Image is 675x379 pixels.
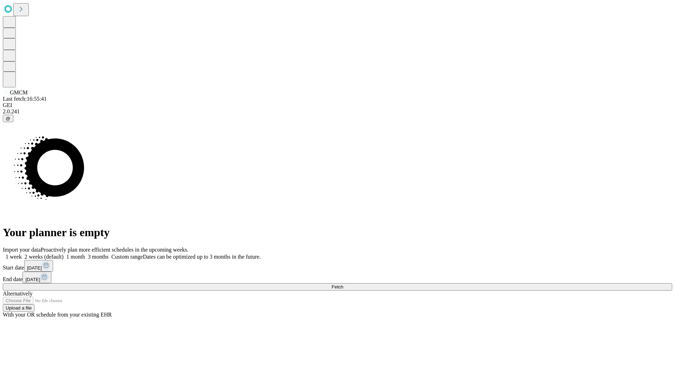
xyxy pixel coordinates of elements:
[3,312,112,318] span: With your OR schedule from your existing EHR
[3,247,41,253] span: Import your data
[3,102,672,108] div: GEI
[24,260,53,272] button: [DATE]
[3,272,672,283] div: End date
[111,254,143,260] span: Custom range
[6,116,11,121] span: @
[332,284,343,290] span: Fetch
[6,254,22,260] span: 1 week
[66,254,85,260] span: 1 month
[88,254,109,260] span: 3 months
[27,265,42,271] span: [DATE]
[3,291,32,297] span: Alternatively
[3,96,47,102] span: Last fetch: 16:55:41
[3,115,13,122] button: @
[25,254,64,260] span: 2 weeks (default)
[25,277,40,282] span: [DATE]
[10,89,28,95] span: GMCM
[41,247,188,253] span: Proactively plan more efficient schedules in the upcoming weeks.
[143,254,261,260] span: Dates can be optimized up to 3 months in the future.
[3,304,34,312] button: Upload a file
[3,108,672,115] div: 2.0.241
[3,283,672,291] button: Fetch
[22,272,51,283] button: [DATE]
[3,260,672,272] div: Start date
[3,226,672,239] h1: Your planner is empty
